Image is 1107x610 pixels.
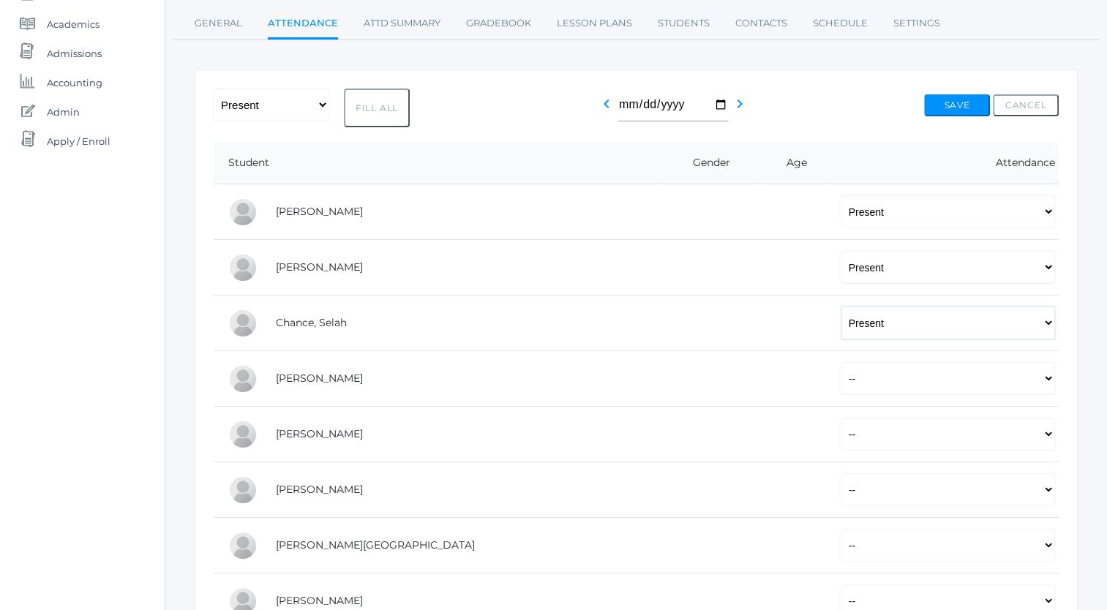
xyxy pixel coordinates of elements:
th: Student [214,142,656,184]
div: Gabby Brozek [228,253,258,282]
span: Accounting [47,68,102,97]
th: Gender [656,142,757,184]
a: chevron_left [598,102,615,116]
button: Save [924,94,990,116]
div: Josey Baker [228,197,258,227]
a: [PERSON_NAME] [276,594,363,607]
a: Schedule [813,9,868,38]
a: [PERSON_NAME] [276,483,363,496]
span: Academics [47,10,100,39]
a: [PERSON_NAME] [276,260,363,274]
a: Attd Summary [364,9,440,38]
span: Admin [47,97,80,127]
th: Attendance [827,142,1059,184]
a: Contacts [735,9,787,38]
a: [PERSON_NAME] [276,205,363,218]
a: Settings [893,9,940,38]
th: Age [756,142,826,184]
a: Gradebook [466,9,531,38]
div: Raelyn Hazen [228,475,258,505]
a: General [195,9,242,38]
div: Levi Erner [228,364,258,394]
span: Admissions [47,39,102,68]
a: Chance, Selah [276,316,347,329]
button: Fill All [344,89,410,127]
span: Apply / Enroll [47,127,110,156]
div: Chase Farnes [228,420,258,449]
div: Selah Chance [228,309,258,338]
a: [PERSON_NAME] [276,372,363,385]
a: Lesson Plans [557,9,632,38]
a: Attendance [268,9,338,40]
a: [PERSON_NAME] [276,427,363,440]
a: Students [658,9,710,38]
a: chevron_right [731,102,748,116]
div: Shelby Hill [228,531,258,560]
i: chevron_right [731,95,748,113]
a: [PERSON_NAME][GEOGRAPHIC_DATA] [276,538,475,551]
i: chevron_left [598,95,615,113]
button: Cancel [993,94,1059,116]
